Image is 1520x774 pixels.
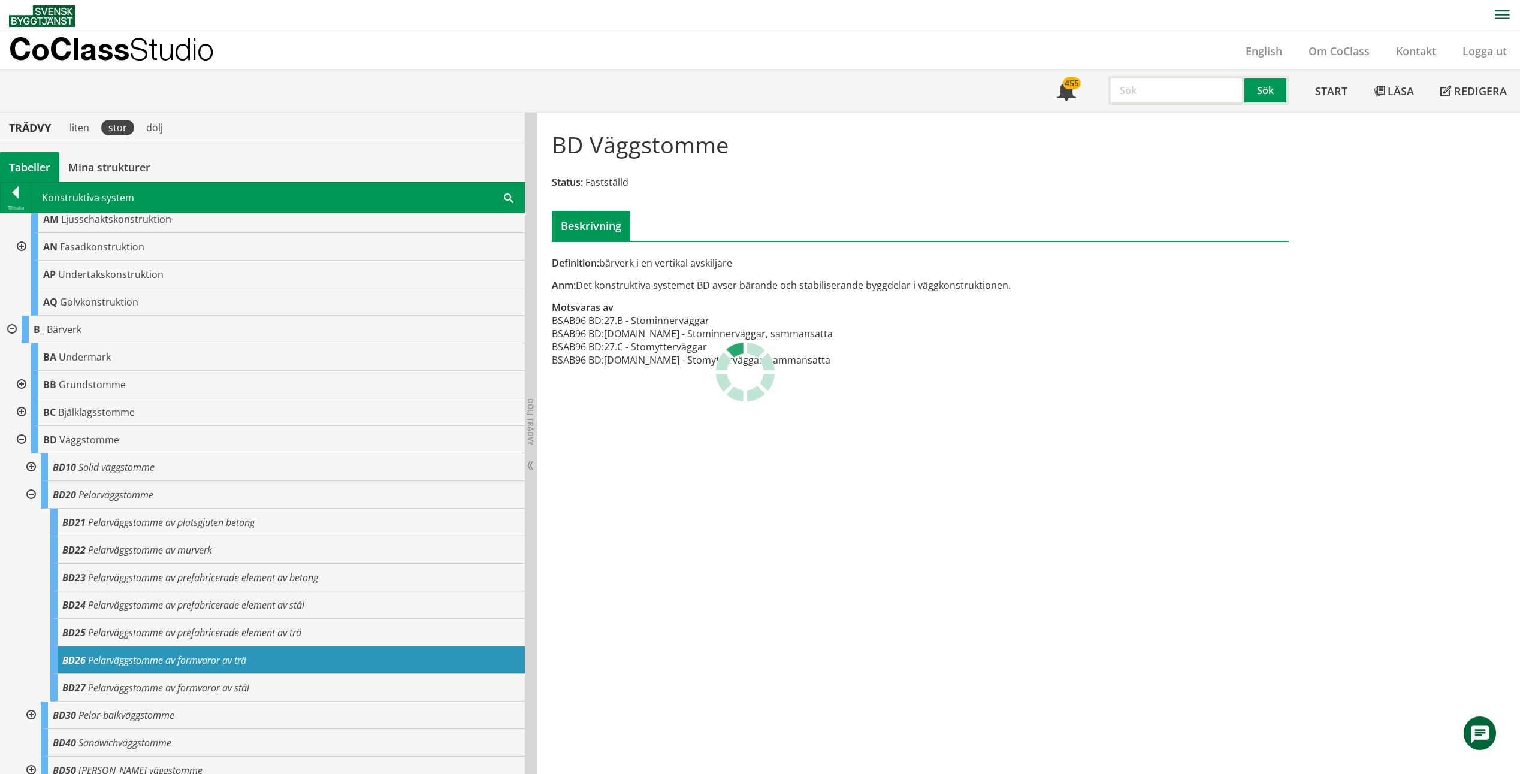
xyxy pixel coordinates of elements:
a: 455 [1044,70,1089,112]
span: Pelarväggstomme av prefabricerade element av trä [88,626,301,639]
img: Svensk Byggtjänst [9,5,75,27]
div: stor [101,120,134,135]
span: BD10 [53,461,76,474]
span: BD27 [62,681,86,694]
div: 455 [1063,77,1081,89]
span: Sandwichväggstomme [78,736,171,749]
div: Det konstruktiva systemet BD avser bärande och stabiliserande byggdelar i väggkonstruktionen. [552,279,1288,292]
span: Notifikationer [1057,83,1076,102]
span: Ljusschaktskonstruktion [61,213,171,226]
span: Pelarväggstomme av platsgjuten betong [88,516,255,529]
span: Studio [129,31,214,66]
a: Om CoClass [1295,44,1383,58]
span: Fastställd [585,176,628,189]
div: bärverk i en vertikal avskiljare [552,256,1288,270]
div: liten [62,120,96,135]
span: Undermark [59,350,111,364]
td: 27.C - Stomytterväggar [604,340,833,353]
span: Solid väggstomme [78,461,155,474]
a: Mina strukturer [59,152,159,182]
span: BC [43,406,56,419]
span: BA [43,350,56,364]
td: BSAB96 BD: [552,327,604,340]
span: Motsvaras av [552,301,614,314]
a: Läsa [1361,70,1427,112]
span: Anm: [552,279,576,292]
td: 27.B - Stominnerväggar [604,314,833,327]
span: Bärverk [47,323,81,336]
a: Kontakt [1383,44,1449,58]
span: Fasadkonstruktion [60,240,144,253]
span: BD22 [62,543,86,557]
span: Golvkonstruktion [60,295,138,309]
p: CoClass [9,42,214,56]
a: Logga ut [1449,44,1520,58]
span: Läsa [1388,84,1414,98]
div: dölj [139,120,170,135]
span: Definition: [552,256,599,270]
span: BD20 [53,488,76,501]
span: Undertakskonstruktion [58,268,164,281]
span: Sök i tabellen [504,191,513,204]
button: Sök [1244,76,1289,105]
a: CoClassStudio [9,32,240,69]
td: BSAB96 BD: [552,314,604,327]
span: Pelarväggstomme av murverk [88,543,212,557]
span: Status: [552,176,583,189]
td: [DOMAIN_NAME] - Stominnerväggar, sammansatta [604,327,833,340]
span: BD24 [62,598,86,612]
span: Pelarväggstomme [78,488,153,501]
div: Tillbaka [1,203,31,213]
span: BD21 [62,516,86,529]
div: Konstruktiva system [31,183,524,213]
span: BD40 [53,736,76,749]
span: B_ [34,323,44,336]
span: AQ [43,295,58,309]
span: Väggstomme [59,433,119,446]
span: AN [43,240,58,253]
td: BSAB96 BD: [552,340,604,353]
span: AP [43,268,56,281]
img: Laddar [715,342,775,402]
span: Pelarväggstomme av formvaror av trä [88,654,246,667]
div: Beskrivning [552,211,630,241]
span: Pelarväggstomme av formvaror av stål [88,681,249,694]
span: Redigera [1454,84,1507,98]
span: Pelar-balkväggstomme [78,709,174,722]
span: Start [1315,84,1347,98]
span: Dölj trädvy [525,398,536,445]
span: AM [43,213,59,226]
span: BD25 [62,626,86,639]
span: BD23 [62,571,86,584]
input: Sök [1108,76,1244,105]
span: BD26 [62,654,86,667]
a: Start [1302,70,1361,112]
span: BD30 [53,709,76,722]
span: BD [43,433,57,446]
a: Redigera [1427,70,1520,112]
span: Pelarväggstomme av prefabricerade element av stål [88,598,304,612]
td: [DOMAIN_NAME] - Stomytterväggar, sammansatta [604,353,833,367]
span: Pelarväggstomme av prefabricerade element av betong [88,571,318,584]
span: Bjälklagsstomme [58,406,135,419]
h1: BD Väggstomme [552,131,729,158]
div: Trädvy [2,121,58,134]
span: BB [43,378,56,391]
span: Grundstomme [59,378,126,391]
td: BSAB96 BD: [552,353,604,367]
a: English [1232,44,1295,58]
